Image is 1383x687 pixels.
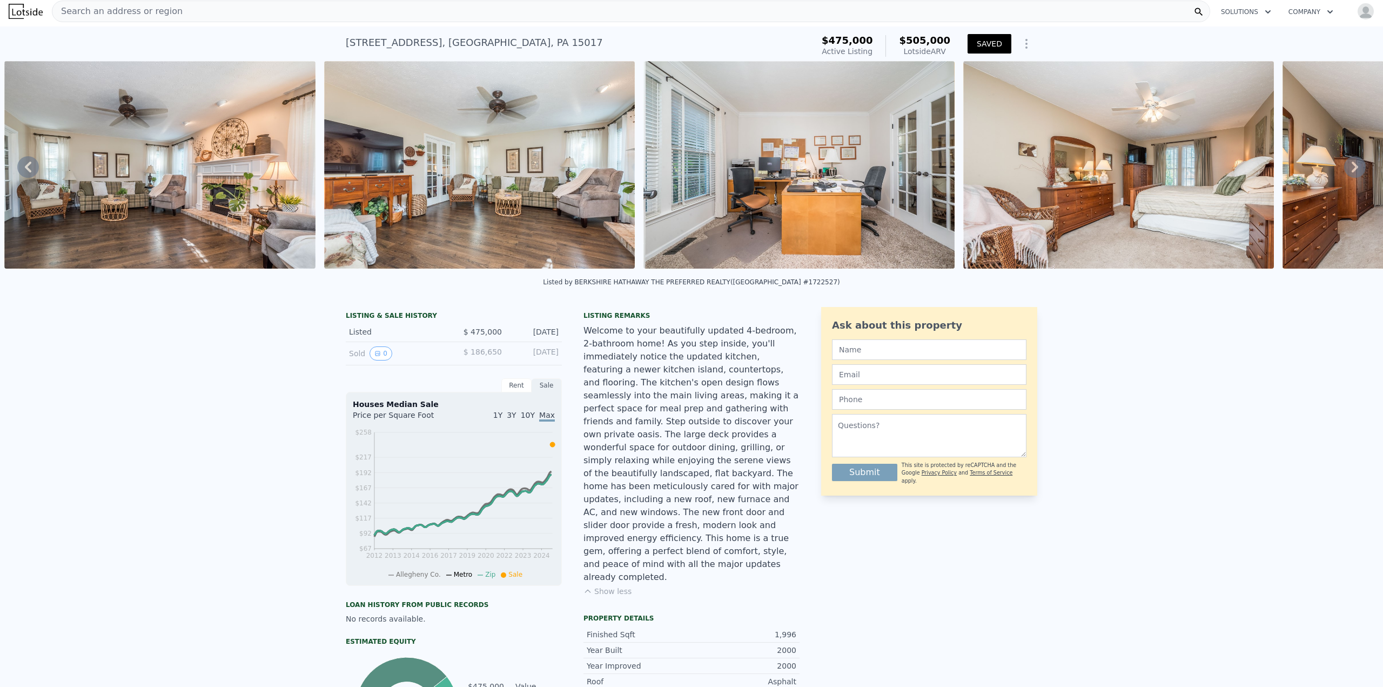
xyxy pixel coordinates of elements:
[370,346,392,361] button: View historical data
[899,46,950,57] div: Lotside ARV
[970,470,1012,476] a: Terms of Service
[1016,33,1037,55] button: Show Options
[583,311,800,320] div: Listing remarks
[1357,3,1374,20] img: avatar
[832,389,1026,410] input: Phone
[832,364,1026,385] input: Email
[587,661,691,671] div: Year Improved
[511,346,559,361] div: [DATE]
[353,410,454,427] div: Price per Square Foot
[691,645,796,656] div: 2000
[459,552,476,559] tspan: 2019
[533,552,550,559] tspan: 2024
[355,499,372,507] tspan: $142
[532,378,562,392] div: Sale
[404,552,420,559] tspan: 2014
[359,530,372,537] tspan: $92
[922,470,957,476] a: Privacy Policy
[422,552,439,559] tspan: 2016
[355,453,372,461] tspan: $217
[643,61,954,269] img: Sale: 169771746 Parcel: 92470233
[691,676,796,687] div: Asphalt
[822,35,873,46] span: $475,000
[493,411,502,419] span: 1Y
[349,346,445,361] div: Sold
[346,637,562,646] div: Estimated Equity
[587,645,691,656] div: Year Built
[355,469,372,477] tspan: $192
[4,61,315,269] img: Sale: 169771746 Parcel: 92470233
[396,571,441,578] span: Allegheny Co.
[539,411,555,422] span: Max
[822,47,872,56] span: Active Listing
[511,326,559,337] div: [DATE]
[543,278,840,286] div: Listed by BERKSHIRE HATHAWAY THE PREFERRED REALTY ([GEOGRAPHIC_DATA] #1722527)
[583,324,800,584] div: Welcome to your beautifully updated 4-bedroom, 2-bathroom home! As you step inside, you'll immedi...
[963,61,1274,269] img: Sale: 169771746 Parcel: 92470233
[899,35,950,46] span: $505,000
[355,484,372,492] tspan: $167
[583,614,800,623] div: Property details
[385,552,401,559] tspan: 2013
[9,4,43,19] img: Lotside
[346,311,562,322] div: LISTING & SALE HISTORY
[508,571,522,578] span: Sale
[507,411,516,419] span: 3Y
[440,552,457,559] tspan: 2017
[832,464,897,481] button: Submit
[353,399,555,410] div: Houses Median Sale
[324,61,635,269] img: Sale: 169771746 Parcel: 92470233
[355,515,372,522] tspan: $117
[359,545,372,553] tspan: $67
[346,601,562,609] div: Loan history from public records
[521,411,535,419] span: 10Y
[583,586,632,597] button: Show less
[346,35,603,50] div: [STREET_ADDRESS] , [GEOGRAPHIC_DATA] , PA 15017
[454,571,472,578] span: Metro
[485,571,495,578] span: Zip
[832,318,1026,333] div: Ask about this property
[349,326,445,337] div: Listed
[366,552,383,559] tspan: 2012
[464,348,502,356] span: $ 186,650
[355,429,372,436] tspan: $258
[691,629,796,640] div: 1,996
[587,676,691,687] div: Roof
[501,378,532,392] div: Rent
[691,661,796,671] div: 2000
[52,5,183,18] span: Search an address or region
[346,613,562,624] div: No records available.
[515,552,532,559] tspan: 2023
[587,629,691,640] div: Finished Sqft
[902,462,1026,485] div: This site is protected by reCAPTCHA and the Google and apply.
[1280,2,1342,22] button: Company
[478,552,494,559] tspan: 2020
[832,339,1026,360] input: Name
[464,328,502,336] span: $ 475,000
[968,34,1011,54] button: SAVED
[1212,2,1280,22] button: Solutions
[496,552,513,559] tspan: 2022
